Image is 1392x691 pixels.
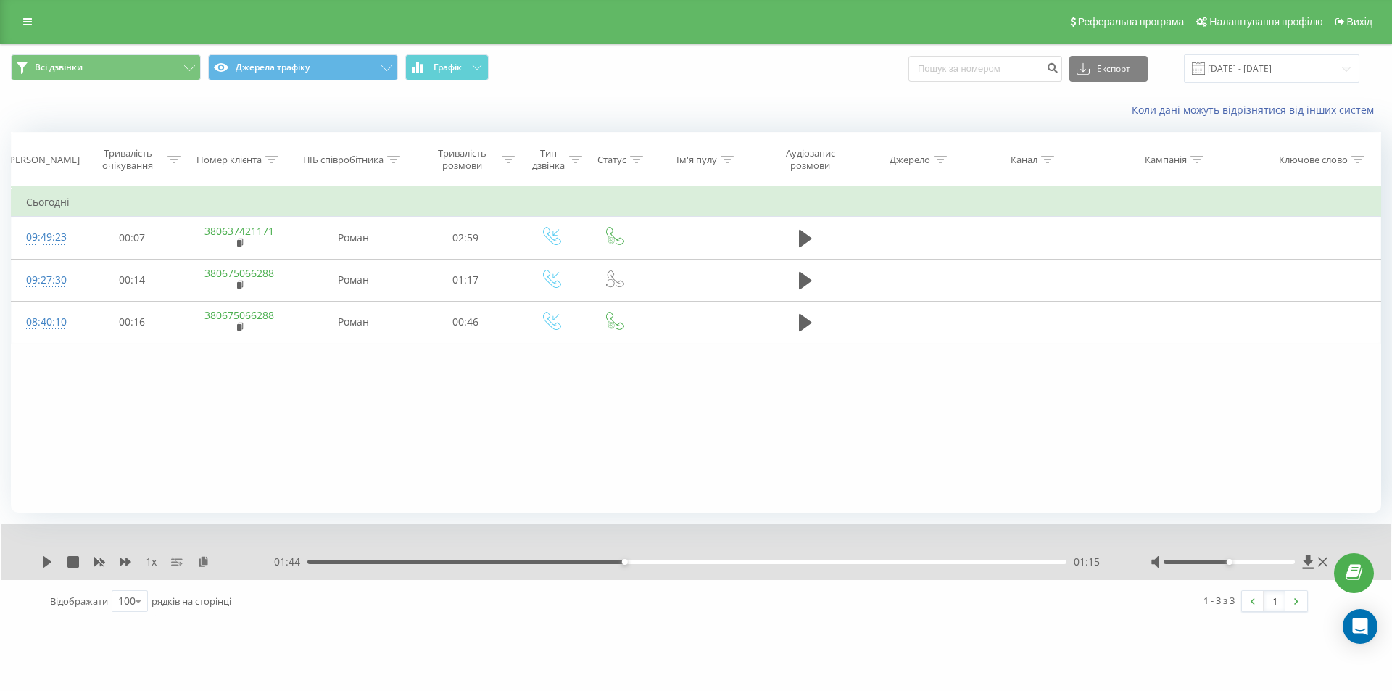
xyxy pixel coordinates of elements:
[79,301,185,343] td: 00:16
[79,259,185,301] td: 00:14
[26,266,65,294] div: 09:27:30
[413,217,518,259] td: 02:59
[622,559,628,565] div: Accessibility label
[35,62,83,73] span: Всі дзвінки
[196,154,262,166] div: Номер клієнта
[50,595,108,608] span: Відображати
[405,54,489,80] button: Графік
[531,147,565,172] div: Тип дзвінка
[204,266,274,280] a: 380675066288
[768,147,853,172] div: Аудіозапис розмови
[208,54,398,80] button: Джерела трафіку
[676,154,717,166] div: Ім'я пулу
[597,154,626,166] div: Статус
[1347,16,1372,28] span: Вихід
[1132,103,1381,117] a: Коли дані можуть відрізнятися вiд інших систем
[11,54,201,80] button: Всі дзвінки
[1279,154,1348,166] div: Ключове слово
[303,154,384,166] div: ПІБ співробітника
[1226,559,1232,565] div: Accessibility label
[1264,591,1285,611] a: 1
[1209,16,1322,28] span: Налаштування профілю
[413,301,518,343] td: 00:46
[1203,593,1235,608] div: 1 - 3 з 3
[294,217,413,259] td: Роман
[7,154,80,166] div: [PERSON_NAME]
[908,56,1062,82] input: Пошук за номером
[118,594,136,608] div: 100
[413,259,518,301] td: 01:17
[1145,154,1187,166] div: Кампанія
[1078,16,1185,28] span: Реферальна програма
[1011,154,1037,166] div: Канал
[204,308,274,322] a: 380675066288
[12,188,1381,217] td: Сьогодні
[204,224,274,238] a: 380637421171
[1069,56,1148,82] button: Експорт
[146,555,157,569] span: 1 x
[26,223,65,252] div: 09:49:23
[79,217,185,259] td: 00:07
[1074,555,1100,569] span: 01:15
[152,595,231,608] span: рядків на сторінці
[294,259,413,301] td: Роман
[1343,609,1377,644] div: Open Intercom Messenger
[434,62,462,73] span: Графік
[92,147,165,172] div: Тривалість очікування
[890,154,930,166] div: Джерело
[294,301,413,343] td: Роман
[26,308,65,336] div: 08:40:10
[270,555,307,569] span: - 01:44
[426,147,498,172] div: Тривалість розмови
